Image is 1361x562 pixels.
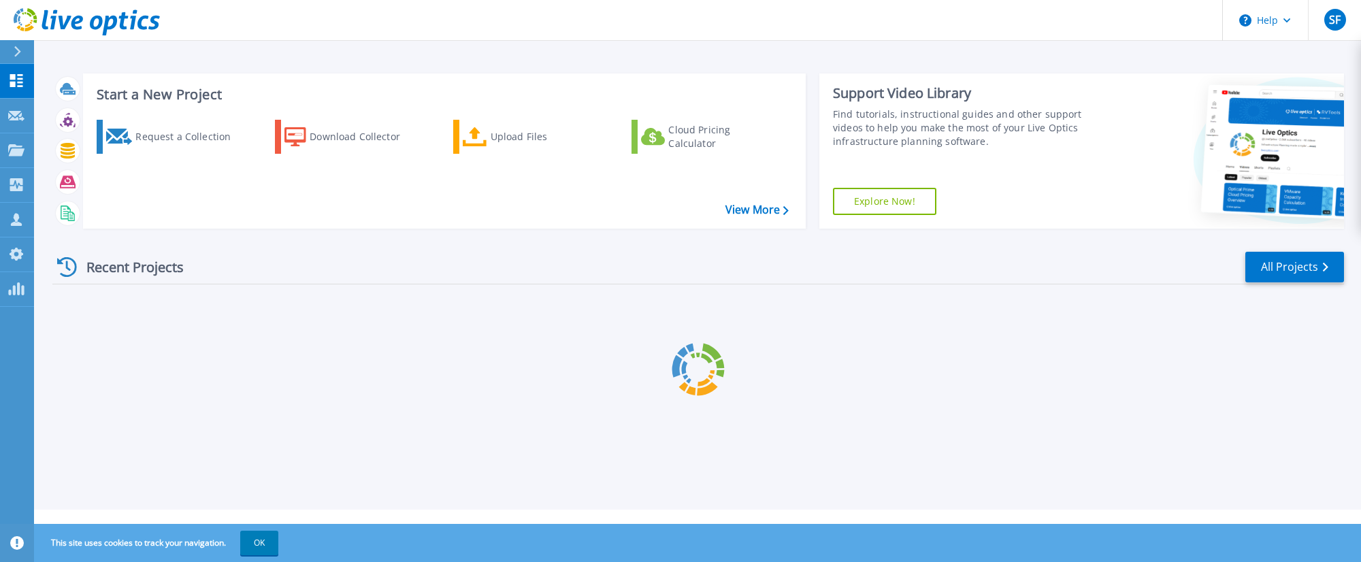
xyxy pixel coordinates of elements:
div: Request a Collection [135,123,244,150]
div: Find tutorials, instructional guides and other support videos to help you make the most of your L... [833,108,1101,148]
a: Explore Now! [833,188,936,215]
a: Upload Files [453,120,605,154]
div: Cloud Pricing Calculator [668,123,777,150]
div: Recent Projects [52,250,202,284]
a: View More [725,203,789,216]
div: Download Collector [310,123,419,150]
h3: Start a New Project [97,87,788,102]
a: Request a Collection [97,120,248,154]
span: This site uses cookies to track your navigation. [37,531,278,555]
a: All Projects [1245,252,1344,282]
button: OK [240,531,278,555]
a: Download Collector [275,120,427,154]
div: Upload Files [491,123,600,150]
div: Support Video Library [833,84,1101,102]
a: Cloud Pricing Calculator [632,120,783,154]
span: SF [1329,14,1341,25]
